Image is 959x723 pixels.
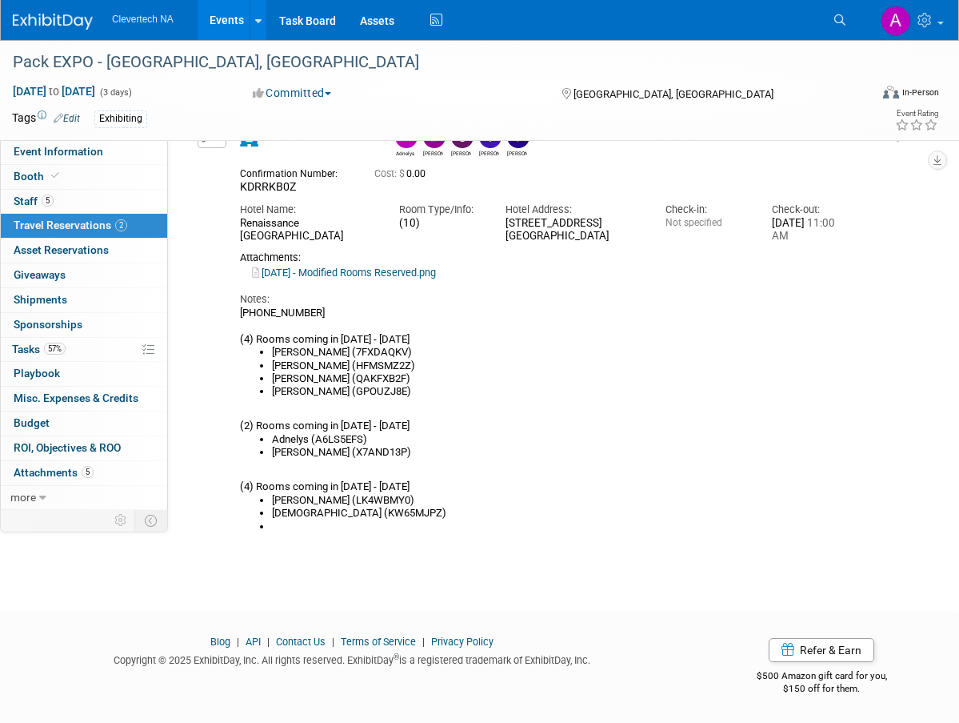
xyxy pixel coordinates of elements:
[272,507,854,520] li: [DEMOGRAPHIC_DATA] (KW65MJPZ)
[240,203,375,217] div: Hotel Name:
[901,86,939,98] div: In-Person
[423,148,443,157] div: Beth Zarnick-Duffy
[272,433,854,446] li: Adnelys (A6LS5EFS)
[12,84,96,98] span: [DATE] [DATE]
[1,436,167,460] a: ROI, Objectives & ROO
[399,217,481,230] div: (10)
[505,203,641,217] div: Hotel Address:
[7,48,849,77] div: Pack EXPO - [GEOGRAPHIC_DATA], [GEOGRAPHIC_DATA]
[431,636,493,648] a: Privacy Policy
[374,168,432,179] span: 0.00
[240,251,854,264] div: Attachments:
[51,171,59,180] i: Booth reservation complete
[14,392,138,404] span: Misc. Expenses & Credits
[395,148,415,157] div: Adnelys Hernandez
[895,110,938,118] div: Event Rating
[44,343,66,355] span: 57%
[247,85,338,101] button: Committed
[14,367,60,380] span: Playbook
[272,446,854,459] li: [PERSON_NAME] (X7AND13P)
[772,203,854,217] div: Check-out:
[14,466,94,479] span: Attachments
[98,87,132,98] span: (3 days)
[115,219,127,231] span: 2
[14,293,67,306] span: Shipments
[240,217,375,244] div: Renaissance [GEOGRAPHIC_DATA]
[769,638,874,662] a: Refer & Earn
[10,491,36,504] span: more
[240,292,854,307] div: Notes:
[14,243,109,256] span: Asset Reservations
[13,14,93,30] img: ExhibitDay
[272,494,854,507] li: [PERSON_NAME] (LK4WBMY0)
[665,203,748,217] div: Check-in:
[1,338,167,362] a: Tasks57%
[246,636,261,648] a: API
[240,307,854,533] div: [PHONE_NUMBER] (4) Rooms coming in [DATE] - [DATE] (2) Rooms coming in [DATE] - [DATE] (4) Rooms ...
[14,416,50,429] span: Budget
[1,412,167,436] a: Budget
[14,318,82,331] span: Sponsorships
[240,163,350,180] div: Confirmation Number:
[272,385,854,398] li: [PERSON_NAME] (GPOUZJ8E)
[94,110,147,127] div: Exhibiting
[391,126,419,157] div: Adnelys Hernandez
[505,217,641,244] div: [STREET_ADDRESS] [GEOGRAPHIC_DATA]
[1,486,167,510] a: more
[233,636,243,648] span: |
[112,14,174,25] span: Clevertech NA
[272,346,854,359] li: [PERSON_NAME] (7FXDAQKV)
[272,372,854,385] li: [PERSON_NAME] (QAKFXB2F)
[14,195,54,207] span: Staff
[14,145,103,158] span: Event Information
[794,83,939,107] div: Event Format
[252,267,436,279] a: [DATE] - Modified Rooms Reserved.png
[1,140,167,164] a: Event Information
[1,263,167,287] a: Giveaways
[374,168,406,179] span: Cost: $
[82,466,94,478] span: 5
[14,219,127,231] span: Travel Reservations
[573,88,773,100] span: [GEOGRAPHIC_DATA], [GEOGRAPHIC_DATA]
[240,180,296,193] span: KDRRKB0Z
[447,126,475,157] div: Giorgio Zanardi
[14,170,62,183] span: Booth
[1,214,167,238] a: Travel Reservations2
[881,6,911,36] img: Adnelys Hernandez
[717,682,928,696] div: $150 off for them.
[772,217,854,244] div: [DATE]
[1,239,167,263] a: Asset Reservations
[12,110,80,128] td: Tags
[1,313,167,337] a: Sponsorships
[12,343,66,355] span: Tasks
[1,190,167,214] a: Staff5
[399,203,481,217] div: Room Type/Info:
[14,268,66,281] span: Giveaways
[1,387,167,411] a: Misc. Expenses & Credits
[107,510,135,531] td: Personalize Event Tab Strip
[54,113,80,124] a: Edit
[1,165,167,189] a: Booth
[1,362,167,386] a: Playbook
[341,636,416,648] a: Terms of Service
[475,126,503,157] div: Ildiko Nyeste
[419,126,447,157] div: Beth Zarnick-Duffy
[46,85,62,98] span: to
[263,636,274,648] span: |
[1,461,167,485] a: Attachments5
[507,148,527,157] div: Jean St-Martin
[328,636,338,648] span: |
[42,195,54,207] span: 5
[1,288,167,312] a: Shipments
[503,126,531,157] div: Jean St-Martin
[276,636,326,648] a: Contact Us
[772,217,835,243] span: 11:00 AM
[418,636,429,648] span: |
[210,636,230,648] a: Blog
[451,148,471,157] div: Giorgio Zanardi
[12,649,693,668] div: Copyright © 2025 ExhibitDay, Inc. All rights reserved. ExhibitDay is a registered trademark of Ex...
[717,659,928,696] div: $500 Amazon gift card for you,
[135,510,168,531] td: Toggle Event Tabs
[883,86,899,98] img: Format-Inperson.png
[14,441,121,454] span: ROI, Objectives & ROO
